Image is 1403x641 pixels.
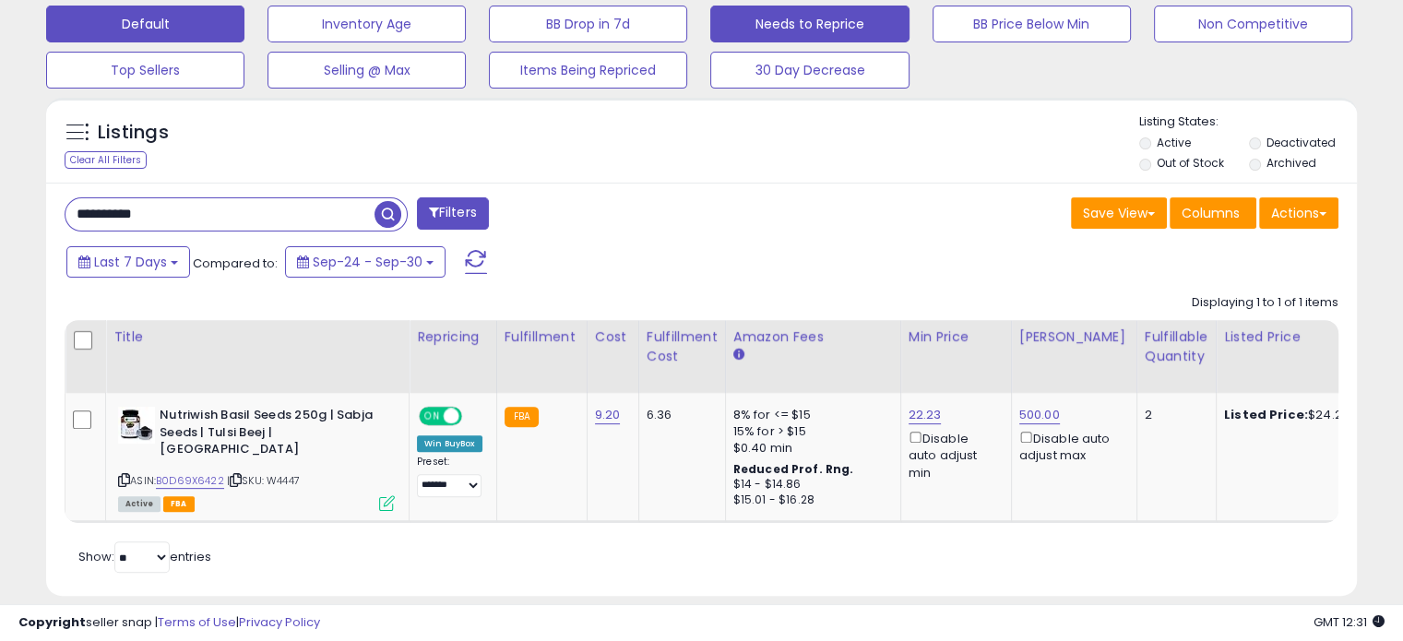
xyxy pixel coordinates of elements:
[158,613,236,631] a: Terms of Use
[118,407,395,509] div: ASIN:
[595,406,621,424] a: 9.20
[18,613,86,631] strong: Copyright
[66,246,190,278] button: Last 7 Days
[1266,155,1315,171] label: Archived
[909,406,942,424] a: 22.23
[933,6,1131,42] button: BB Price Below Min
[1145,407,1202,423] div: 2
[647,407,711,423] div: 6.36
[489,52,687,89] button: Items Being Repriced
[1224,407,1377,423] div: $24.21
[1157,135,1191,150] label: Active
[733,493,886,508] div: $15.01 - $16.28
[1019,406,1060,424] a: 500.00
[710,6,909,42] button: Needs to Reprice
[595,327,631,347] div: Cost
[733,461,854,477] b: Reduced Prof. Rng.
[78,548,211,565] span: Show: entries
[98,120,169,146] h5: Listings
[1154,6,1352,42] button: Non Competitive
[1314,613,1385,631] span: 2025-10-8 12:31 GMT
[733,477,886,493] div: $14 - $14.86
[46,6,244,42] button: Default
[268,6,466,42] button: Inventory Age
[647,327,718,366] div: Fulfillment Cost
[1145,327,1208,366] div: Fulfillable Quantity
[113,327,401,347] div: Title
[94,253,167,271] span: Last 7 Days
[193,255,278,272] span: Compared to:
[489,6,687,42] button: BB Drop in 7d
[118,407,155,444] img: 41Mr3TFf+0L._SL40_.jpg
[1019,428,1123,464] div: Disable auto adjust max
[285,246,446,278] button: Sep-24 - Sep-30
[313,253,422,271] span: Sep-24 - Sep-30
[227,473,300,488] span: | SKU: W4447
[46,52,244,89] button: Top Sellers
[417,327,489,347] div: Repricing
[733,423,886,440] div: 15% for > $15
[239,613,320,631] a: Privacy Policy
[1224,327,1384,347] div: Listed Price
[909,428,997,481] div: Disable auto adjust min
[118,496,161,512] span: All listings currently available for purchase on Amazon
[1266,135,1335,150] label: Deactivated
[733,347,744,363] small: Amazon Fees.
[65,151,147,169] div: Clear All Filters
[421,409,444,424] span: ON
[1259,197,1338,229] button: Actions
[1224,406,1308,423] b: Listed Price:
[417,456,482,497] div: Preset:
[1139,113,1357,131] p: Listing States:
[1071,197,1167,229] button: Save View
[160,407,384,463] b: Nutriwish Basil Seeds 250g | Sabja Seeds | Tulsi Beej | [GEOGRAPHIC_DATA]
[1182,204,1240,222] span: Columns
[1019,327,1129,347] div: [PERSON_NAME]
[710,52,909,89] button: 30 Day Decrease
[505,407,539,427] small: FBA
[156,473,224,489] a: B0D69X6422
[1192,294,1338,312] div: Displaying 1 to 1 of 1 items
[733,407,886,423] div: 8% for <= $15
[1157,155,1224,171] label: Out of Stock
[163,496,195,512] span: FBA
[505,327,579,347] div: Fulfillment
[18,614,320,632] div: seller snap | |
[733,327,893,347] div: Amazon Fees
[733,440,886,457] div: $0.40 min
[268,52,466,89] button: Selling @ Max
[417,435,482,452] div: Win BuyBox
[417,197,489,230] button: Filters
[1170,197,1256,229] button: Columns
[459,409,489,424] span: OFF
[909,327,1004,347] div: Min Price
